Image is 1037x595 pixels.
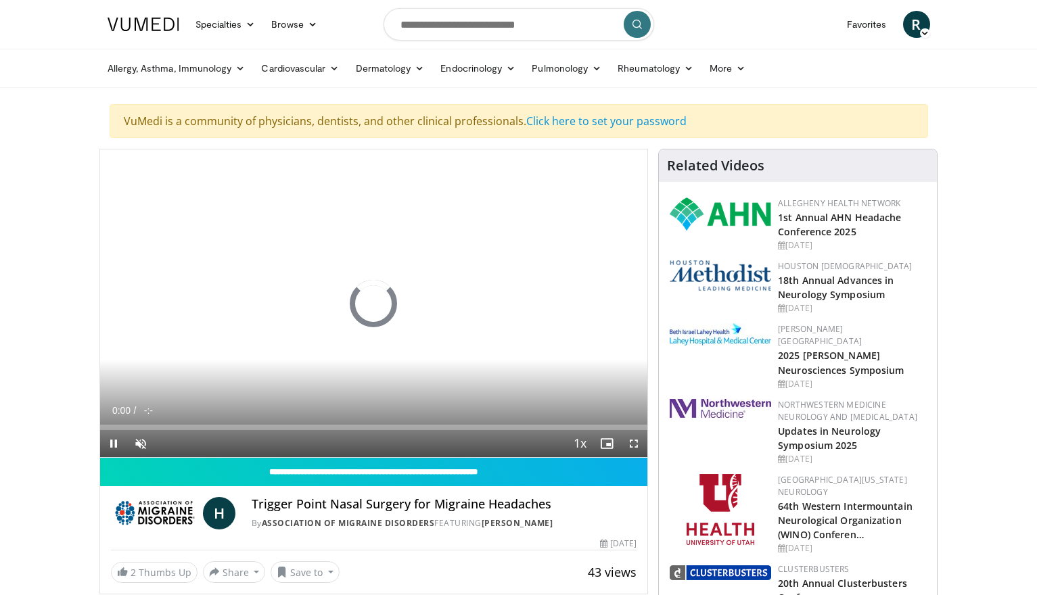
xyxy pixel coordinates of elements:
img: e7977282-282c-4444-820d-7cc2733560fd.jpg.150x105_q85_autocrop_double_scale_upscale_version-0.2.jpg [670,323,771,346]
button: Fullscreen [620,430,647,457]
a: Association of Migraine Disorders [262,517,435,529]
div: [DATE] [600,538,637,550]
a: Endocrinology [432,55,524,82]
button: Unmute [127,430,154,457]
img: f6362829-b0a3-407d-a044-59546adfd345.png.150x105_q85_autocrop_double_scale_upscale_version-0.2.png [687,474,754,545]
div: [DATE] [778,239,926,252]
input: Search topics, interventions [384,8,654,41]
div: Progress Bar [100,425,648,430]
a: Dermatology [348,55,433,82]
button: Enable picture-in-picture mode [593,430,620,457]
a: 18th Annual Advances in Neurology Symposium [778,274,894,301]
a: [GEOGRAPHIC_DATA][US_STATE] Neurology [778,474,907,498]
a: Favorites [839,11,895,38]
a: Pulmonology [524,55,609,82]
a: More [701,55,754,82]
img: 628ffacf-ddeb-4409-8647-b4d1102df243.png.150x105_q85_autocrop_double_scale_upscale_version-0.2.png [670,197,771,231]
img: VuMedi Logo [108,18,179,31]
a: Allegheny Health Network [778,197,900,209]
button: Playback Rate [566,430,593,457]
div: By FEATURING [252,517,637,529]
a: 2 Thumbs Up [111,562,198,583]
a: [PERSON_NAME][GEOGRAPHIC_DATA] [778,323,862,347]
button: Save to [271,561,340,583]
a: Clusterbusters [778,563,849,575]
a: R [903,11,930,38]
span: 43 views [588,564,637,580]
a: Specialties [187,11,264,38]
span: / [134,405,137,416]
div: [DATE] [778,453,926,465]
a: 2025 [PERSON_NAME] Neurosciences Symposium [778,349,904,376]
div: [DATE] [778,302,926,314]
a: Allergy, Asthma, Immunology [99,55,254,82]
h4: Trigger Point Nasal Surgery for Migraine Headaches [252,497,637,512]
a: Northwestern Medicine Neurology and [MEDICAL_DATA] [778,399,917,423]
div: [DATE] [778,378,926,390]
h4: Related Videos [667,158,764,174]
a: Browse [263,11,325,38]
span: 0:00 [112,405,131,416]
a: Updates in Neurology Symposium 2025 [778,425,881,452]
a: Rheumatology [609,55,701,82]
img: d3be30b6-fe2b-4f13-a5b4-eba975d75fdd.png.150x105_q85_autocrop_double_scale_upscale_version-0.2.png [670,565,771,580]
video-js: Video Player [100,149,648,458]
a: 1st Annual AHN Headache Conference 2025 [778,211,901,238]
button: Pause [100,430,127,457]
a: Click here to set your password [526,114,687,128]
div: [DATE] [778,542,926,554]
button: Share [203,561,266,583]
a: Houston [DEMOGRAPHIC_DATA] [778,260,912,272]
span: -:- [144,405,153,416]
a: Cardiovascular [253,55,347,82]
img: 5e4488cc-e109-4a4e-9fd9-73bb9237ee91.png.150x105_q85_autocrop_double_scale_upscale_version-0.2.png [670,260,771,291]
a: 64th Western Intermountain Neurological Organization (WINO) Conferen… [778,500,913,541]
img: 2a462fb6-9365-492a-ac79-3166a6f924d8.png.150x105_q85_autocrop_double_scale_upscale_version-0.2.jpg [670,399,771,418]
a: [PERSON_NAME] [482,517,553,529]
img: Association of Migraine Disorders [111,497,198,529]
span: 2 [131,566,136,579]
div: VuMedi is a community of physicians, dentists, and other clinical professionals. [110,104,928,138]
a: H [203,497,235,529]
